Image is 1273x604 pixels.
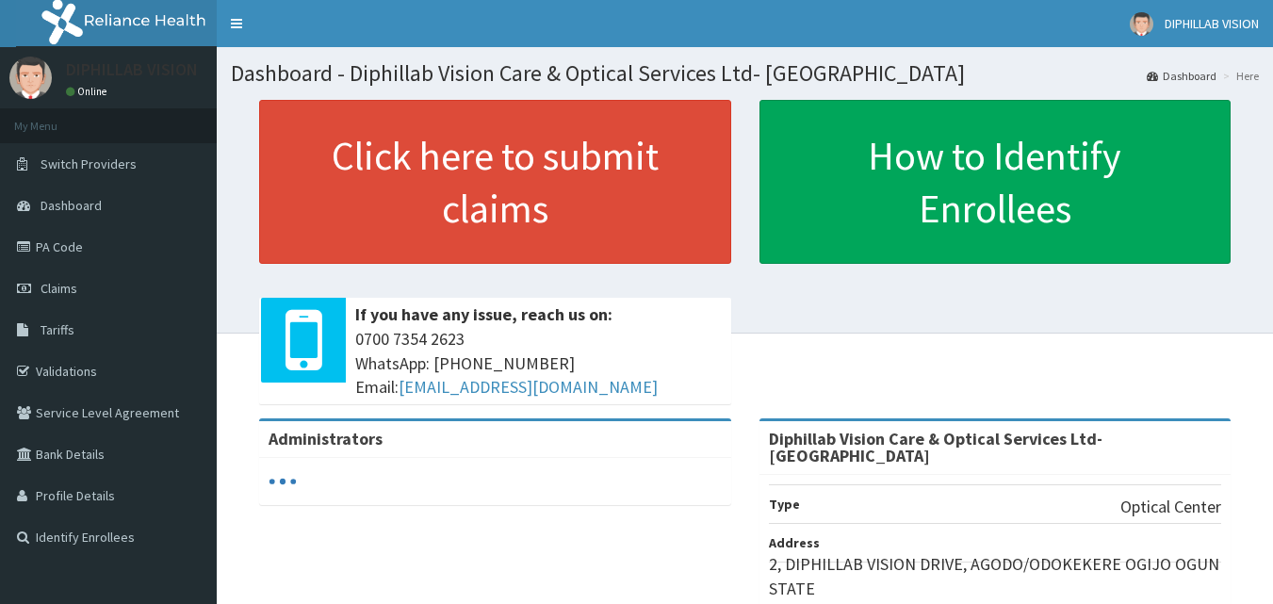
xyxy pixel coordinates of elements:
img: User Image [9,57,52,99]
span: DIPHILLAB VISION [1165,15,1259,32]
p: 2, DIPHILLAB VISION DRIVE, AGODO/ODOKEKERE OGIJO OGUN STATE [769,552,1222,600]
a: Click here to submit claims [259,100,731,264]
a: [EMAIL_ADDRESS][DOMAIN_NAME] [399,376,658,398]
span: Dashboard [41,197,102,214]
span: 0700 7354 2623 WhatsApp: [PHONE_NUMBER] Email: [355,327,722,400]
svg: audio-loading [269,467,297,496]
strong: Diphillab Vision Care & Optical Services Ltd- [GEOGRAPHIC_DATA] [769,428,1102,466]
span: Tariffs [41,321,74,338]
span: Claims [41,280,77,297]
h1: Dashboard - Diphillab Vision Care & Optical Services Ltd- [GEOGRAPHIC_DATA] [231,61,1259,86]
b: Address [769,534,820,551]
span: Switch Providers [41,155,137,172]
li: Here [1218,68,1259,84]
b: Type [769,496,800,513]
p: Optical Center [1120,495,1221,519]
a: How to Identify Enrollees [759,100,1232,264]
img: User Image [1130,12,1153,36]
b: If you have any issue, reach us on: [355,303,612,325]
a: Online [66,85,111,98]
a: Dashboard [1147,68,1216,84]
b: Administrators [269,428,383,449]
p: DIPHILLAB VISION [66,61,198,78]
